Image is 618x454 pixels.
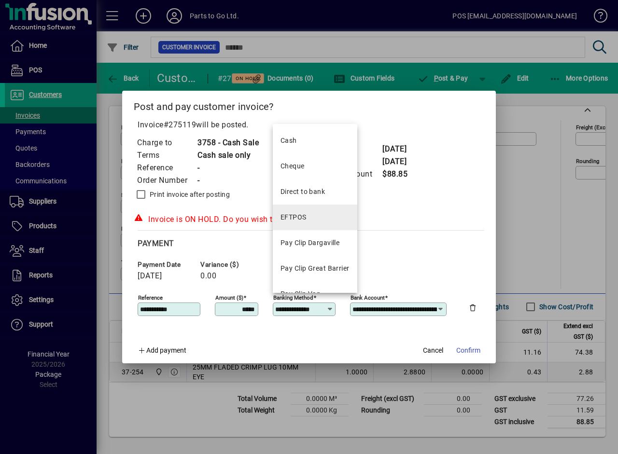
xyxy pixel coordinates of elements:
span: Confirm [456,345,480,356]
mat-option: Pay Clip Van [273,281,357,307]
span: 0.00 [200,272,216,280]
mat-label: Bank Account [351,294,385,301]
div: EFTPOS [281,212,307,222]
div: Cheque [281,161,305,171]
div: Pay Clip Dargaville [281,238,339,248]
mat-option: Direct to bank [273,179,357,205]
button: Cancel [418,342,449,359]
span: [DATE] [138,272,162,280]
span: Payment date [138,261,196,268]
mat-option: Cash [273,128,357,153]
mat-option: Cheque [273,153,357,179]
label: Print invoice after posting [148,190,230,199]
mat-label: Amount ($) [215,294,243,301]
span: Variance ($) [200,261,258,268]
td: 3758 - Cash Sale [197,137,259,149]
td: Terms [137,149,197,162]
div: Cash [281,136,297,146]
div: Pay Clip Great Barrier [281,263,350,274]
div: Direct to bank [281,187,325,197]
mat-option: Pay Clip Dargaville [273,230,357,256]
td: - [197,174,259,187]
span: Cancel [423,345,443,356]
p: Invoice will be posted . [134,119,484,131]
td: $88.85 [382,168,421,180]
td: - [197,162,259,174]
mat-option: Pay Clip Great Barrier [273,256,357,281]
span: Add payment [146,346,186,354]
h2: Post and pay customer invoice? [122,91,496,119]
mat-label: Reference [138,294,163,301]
div: Invoice is ON HOLD. Do you wish to post it? [134,214,484,225]
div: Pay Clip Van [281,289,321,299]
td: Reference [137,162,197,174]
td: Order Number [137,174,197,187]
td: [DATE] [382,143,421,155]
span: Payment [138,239,174,248]
td: [DATE] [382,155,421,168]
button: Confirm [452,342,484,359]
td: Charge to [137,137,197,149]
td: Cash sale only [197,149,259,162]
button: Add payment [134,342,190,359]
mat-option: EFTPOS [273,205,357,230]
span: #275119 [164,120,197,129]
mat-label: Banking method [273,294,313,301]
